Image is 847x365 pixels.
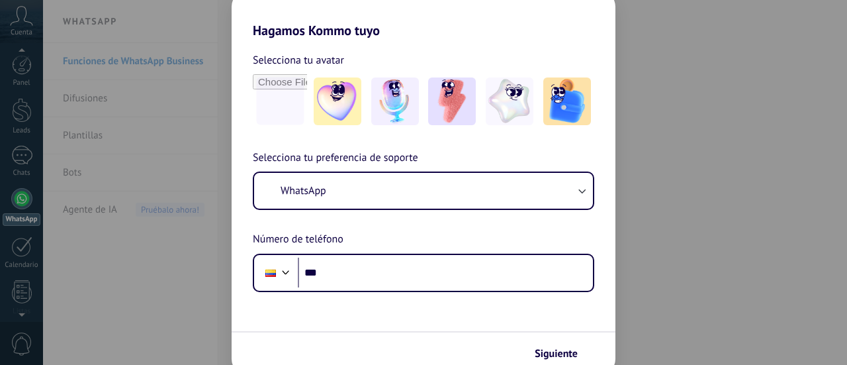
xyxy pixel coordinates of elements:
[371,78,419,125] img: -2.jpeg
[314,78,361,125] img: -1.jpeg
[258,259,283,287] div: Colombia: + 57
[253,52,344,69] span: Selecciona tu avatar
[486,78,533,125] img: -4.jpeg
[428,78,476,125] img: -3.jpeg
[529,342,596,365] button: Siguiente
[281,184,326,197] span: WhatsApp
[535,349,578,358] span: Siguiente
[253,150,418,167] span: Selecciona tu preferencia de soporte
[543,78,591,125] img: -5.jpeg
[254,173,593,209] button: WhatsApp
[253,231,343,248] span: Número de teléfono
